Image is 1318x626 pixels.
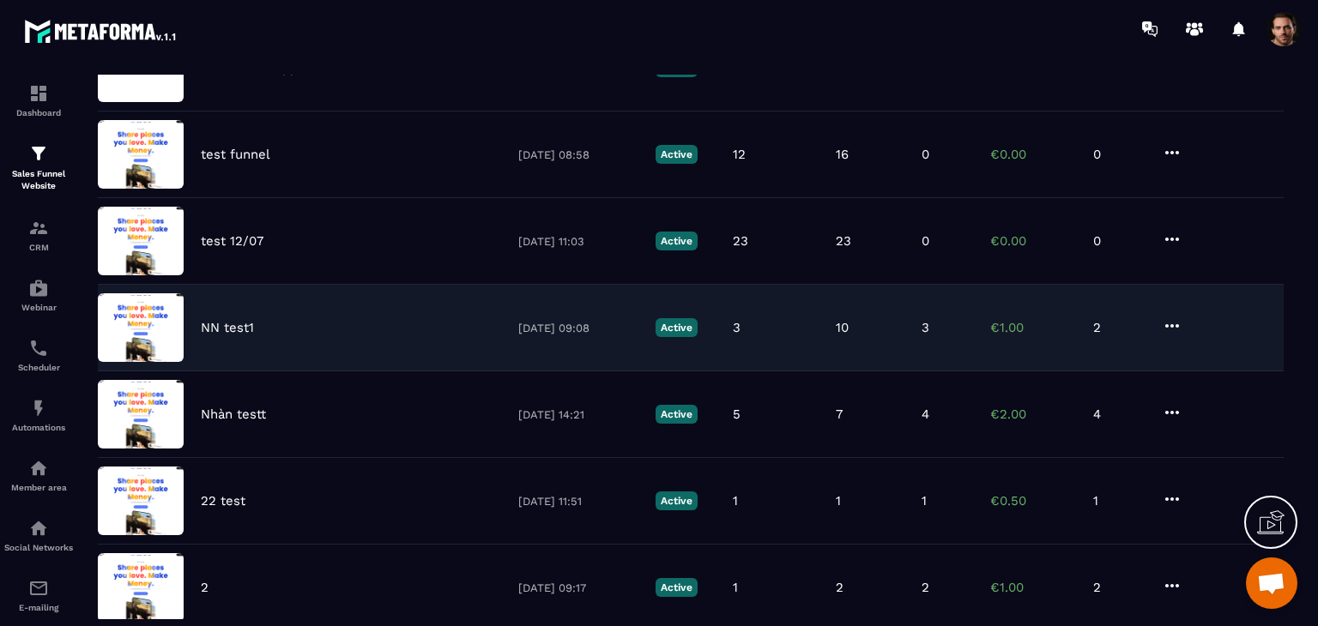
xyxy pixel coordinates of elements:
[28,338,49,358] img: scheduler
[98,380,184,448] img: image
[922,406,929,422] p: 4
[1093,493,1145,509] p: 1
[98,553,184,622] img: image
[518,322,638,334] p: [DATE] 09:08
[4,543,73,552] p: Social Networks
[518,235,638,248] p: [DATE] 11:03
[4,363,73,372] p: Scheduler
[98,466,184,535] img: image
[1093,406,1145,422] p: 4
[656,578,698,597] p: Active
[990,147,1076,162] p: €0.00
[201,320,254,335] p: NN test1
[733,233,748,249] p: 23
[990,233,1076,249] p: €0.00
[1093,233,1145,249] p: 0
[201,493,245,509] p: 22 test
[24,15,178,46] img: logo
[201,233,263,249] p: test 12/07
[990,493,1076,509] p: €0.50
[201,580,209,595] p: 2
[836,320,849,335] p: 10
[733,493,738,509] p: 1
[28,278,49,298] img: automations
[922,580,929,595] p: 2
[98,120,184,189] img: image
[733,320,741,335] p: 3
[990,580,1076,595] p: €1.00
[990,406,1076,422] p: €2.00
[28,398,49,418] img: automations
[656,318,698,337] p: Active
[1093,320,1145,335] p: 2
[98,293,184,362] img: image
[518,495,638,508] p: [DATE] 11:51
[4,445,73,505] a: automationsautomationsMember area
[28,518,49,539] img: social-network
[4,385,73,445] a: automationsautomationsAutomations
[28,218,49,238] img: formation
[656,405,698,424] p: Active
[836,233,851,249] p: 23
[4,70,73,130] a: formationformationDashboard
[1246,557,1297,609] a: Mở cuộc trò chuyện
[922,147,929,162] p: 0
[733,406,741,422] p: 5
[4,205,73,265] a: formationformationCRM
[518,581,638,594] p: [DATE] 09:17
[4,265,73,325] a: automationsautomationsWebinar
[4,243,73,252] p: CRM
[4,483,73,492] p: Member area
[733,147,746,162] p: 12
[4,303,73,312] p: Webinar
[4,168,73,192] p: Sales Funnel Website
[28,83,49,104] img: formation
[1093,580,1145,595] p: 2
[4,130,73,205] a: formationformationSales Funnel Website
[201,406,266,422] p: Nhàn testt
[922,493,927,509] p: 1
[836,147,849,162] p: 16
[922,233,929,249] p: 0
[28,143,49,164] img: formation
[656,232,698,250] p: Active
[518,408,638,421] p: [DATE] 14:21
[656,145,698,164] p: Active
[656,491,698,510] p: Active
[4,108,73,117] p: Dashboard
[836,580,843,595] p: 2
[28,458,49,479] img: automations
[518,148,638,161] p: [DATE] 08:58
[4,603,73,612] p: E-mailing
[4,423,73,432] p: Automations
[201,147,270,162] p: test funnel
[922,320,929,335] p: 3
[4,325,73,385] a: schedulerschedulerScheduler
[98,207,184,275] img: image
[28,578,49,599] img: email
[733,580,738,595] p: 1
[836,406,843,422] p: 7
[836,493,841,509] p: 1
[1093,147,1145,162] p: 0
[4,505,73,565] a: social-networksocial-networkSocial Networks
[4,565,73,625] a: emailemailE-mailing
[990,320,1076,335] p: €1.00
